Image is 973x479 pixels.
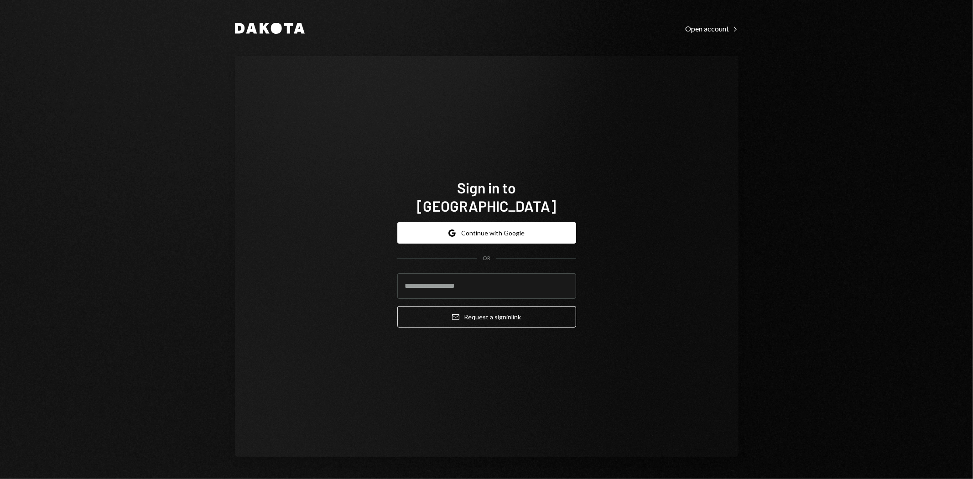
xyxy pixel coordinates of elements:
div: OR [483,255,490,262]
button: Request a signinlink [397,306,576,328]
div: Open account [686,24,739,33]
a: Open account [686,23,739,33]
h1: Sign in to [GEOGRAPHIC_DATA] [397,178,576,215]
button: Continue with Google [397,222,576,244]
